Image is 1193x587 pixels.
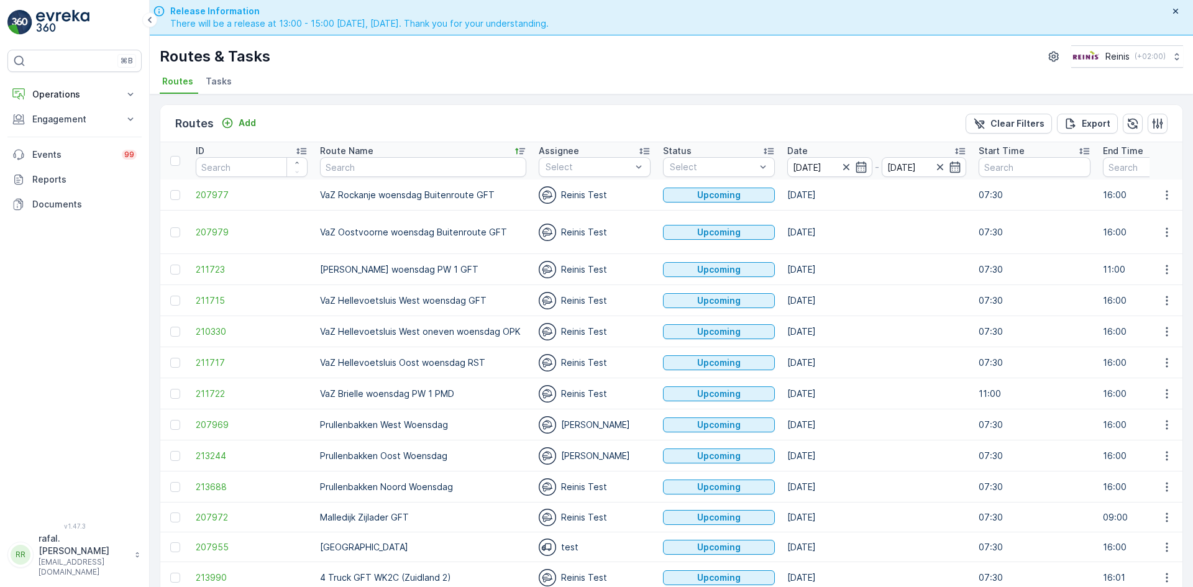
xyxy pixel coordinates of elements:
[196,357,308,369] a: 211717
[170,17,549,30] span: There will be a release at 13:00 - 15:00 [DATE], [DATE]. Thank you for your understanding.
[170,573,180,583] div: Toggle Row Selected
[697,357,741,369] p: Upcoming
[972,285,1097,316] td: 07:30
[170,512,180,522] div: Toggle Row Selected
[539,224,556,241] img: svg%3e
[539,354,651,371] div: Reinis Test
[663,293,775,308] button: Upcoming
[1103,145,1143,157] p: End Time
[781,347,972,378] td: [DATE]
[781,503,972,532] td: [DATE]
[196,450,308,462] a: 213244
[314,180,533,211] td: VaZ Rockanje woensdag Buitenroute GFT
[972,471,1097,503] td: 07:30
[781,440,972,471] td: [DATE]
[972,532,1097,562] td: 07:30
[539,509,651,526] div: Reinis Test
[196,571,308,584] span: 213990
[162,75,193,88] span: Routes
[539,292,651,309] div: Reinis Test
[36,10,89,35] img: logo_light-DOdMpM7g.png
[972,254,1097,285] td: 07:30
[539,569,556,586] img: svg%3e
[781,378,972,409] td: [DATE]
[320,157,526,177] input: Search
[1135,52,1166,61] p: ( +02:00 )
[781,211,972,254] td: [DATE]
[314,254,533,285] td: [PERSON_NAME] woensdag PW 1 GFT
[697,294,741,307] p: Upcoming
[32,198,137,211] p: Documents
[160,47,270,66] p: Routes & Tasks
[170,296,180,306] div: Toggle Row Selected
[697,450,741,462] p: Upcoming
[1082,117,1110,130] p: Export
[32,113,117,125] p: Engagement
[1071,45,1183,68] button: Reinis(+02:00)
[979,145,1025,157] p: Start Time
[972,503,1097,532] td: 07:30
[539,478,651,496] div: Reinis Test
[663,145,692,157] p: Status
[175,115,214,132] p: Routes
[314,532,533,562] td: [GEOGRAPHIC_DATA]
[216,116,261,130] button: Add
[663,480,775,494] button: Upcoming
[539,447,556,465] img: svg%3e
[697,419,741,431] p: Upcoming
[314,211,533,254] td: VaZ Oostvoorne woensdag Buitenroute GFT
[7,10,32,35] img: logo
[170,190,180,200] div: Toggle Row Selected
[314,378,533,409] td: VaZ Brielle woensdag PW 1 PMD
[170,542,180,552] div: Toggle Row Selected
[1071,50,1100,63] img: Reinis-Logo-Vrijstaand_Tekengebied-1-copy2_aBO4n7j.png
[539,416,651,434] div: [PERSON_NAME]
[121,56,133,66] p: ⌘B
[196,189,308,201] a: 207977
[314,409,533,440] td: Prullenbakken West Woensdag
[663,355,775,370] button: Upcoming
[663,262,775,277] button: Upcoming
[972,378,1097,409] td: 11:00
[124,150,134,160] p: 99
[539,569,651,586] div: Reinis Test
[39,532,128,557] p: rafal.[PERSON_NAME]
[539,539,651,556] div: test
[196,388,308,400] span: 211722
[787,145,808,157] p: Date
[32,88,117,101] p: Operations
[875,160,879,175] p: -
[7,192,142,217] a: Documents
[663,417,775,432] button: Upcoming
[320,145,373,157] p: Route Name
[697,541,741,553] p: Upcoming
[539,354,556,371] img: svg%3e
[1057,114,1118,134] button: Export
[196,481,308,493] a: 213688
[539,416,556,434] img: svg%3e
[170,482,180,492] div: Toggle Row Selected
[972,409,1097,440] td: 07:30
[170,327,180,337] div: Toggle Row Selected
[781,409,972,440] td: [DATE]
[546,161,631,173] p: Select
[196,325,308,338] span: 210330
[1105,50,1130,63] p: Reinis
[539,447,651,465] div: [PERSON_NAME]
[697,571,741,584] p: Upcoming
[314,471,533,503] td: Prullenbakken Noord Woensdag
[972,440,1097,471] td: 07:30
[196,541,308,553] a: 207955
[196,419,308,431] a: 207969
[239,117,256,129] p: Add
[663,386,775,401] button: Upcoming
[539,292,556,309] img: svg%3e
[539,539,556,556] img: svg%3e
[170,227,180,237] div: Toggle Row Selected
[972,347,1097,378] td: 07:30
[314,316,533,347] td: VaZ Hellevoetsluis West oneven woensdag OPK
